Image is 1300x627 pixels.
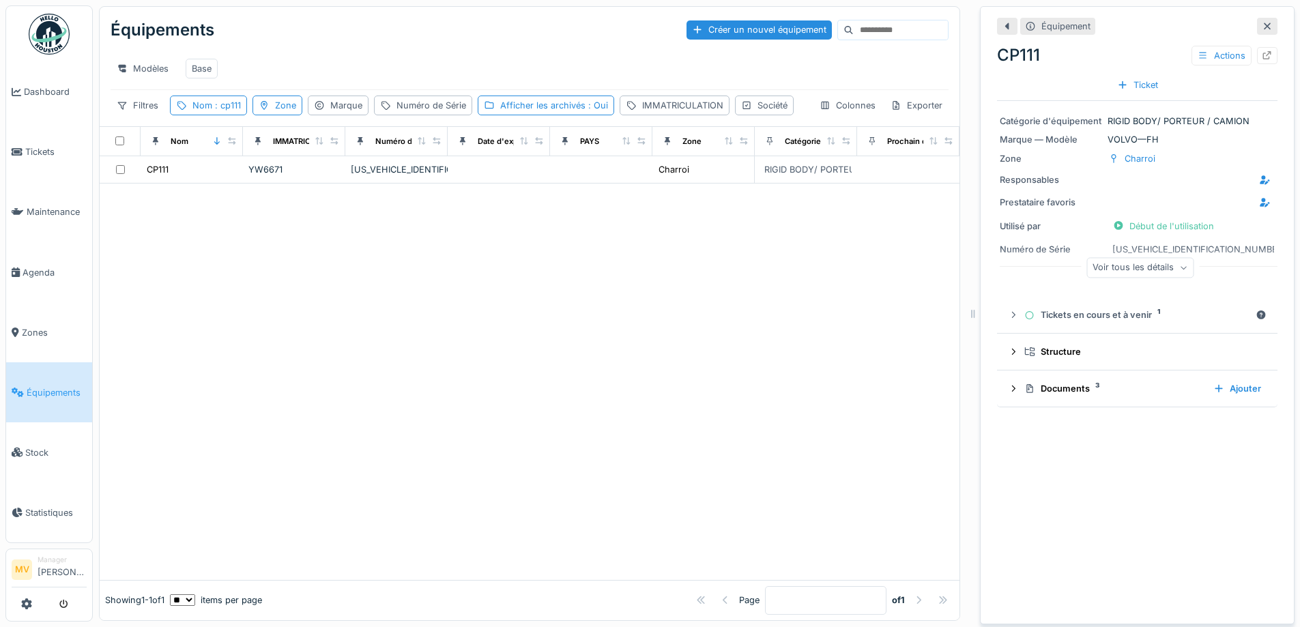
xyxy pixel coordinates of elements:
[739,594,760,607] div: Page
[111,96,164,115] div: Filtres
[27,205,87,218] span: Maintenance
[6,482,92,542] a: Statistiques
[6,422,92,482] a: Stock
[1041,20,1090,33] div: Équipement
[478,136,541,147] div: Date d'expiration
[1086,258,1194,278] div: Voir tous les détails
[171,136,188,147] div: Nom
[248,163,340,176] div: YW6671
[6,122,92,182] a: Tickets
[22,326,87,339] span: Zones
[24,85,87,98] span: Dashboard
[1000,115,1275,128] div: RIGID BODY/ PORTEUR / CAMION
[1000,243,1102,256] div: Numéro de Série
[147,163,169,176] div: CP111
[6,182,92,242] a: Maintenance
[38,555,87,565] div: Manager
[887,136,956,147] div: Prochain entretien
[105,594,164,607] div: Showing 1 - 1 of 1
[642,99,723,112] div: IMMATRICULATION
[375,136,438,147] div: Numéro de Série
[1108,217,1219,235] div: Début de l'utilisation
[813,96,882,115] div: Colonnes
[500,99,608,112] div: Afficher les archivés
[212,100,241,111] span: : cp111
[687,20,832,39] div: Créer un nouvel équipement
[27,386,87,399] span: Équipements
[1125,152,1155,165] div: Charroi
[1002,339,1272,364] summary: Structure
[1000,133,1275,146] div: VOLVO — FH
[111,12,214,48] div: Équipements
[1208,379,1267,398] div: Ajouter
[273,136,344,147] div: IMMATRICULATION
[892,594,905,607] strong: of 1
[884,96,949,115] div: Exporter
[12,555,87,587] a: MV Manager[PERSON_NAME]
[757,99,788,112] div: Société
[1191,46,1252,65] div: Actions
[1002,376,1272,401] summary: Documents3Ajouter
[192,99,241,112] div: Nom
[6,242,92,302] a: Agenda
[682,136,702,147] div: Zone
[997,43,1277,68] div: CP111
[764,163,906,176] div: RIGID BODY/ PORTEUR / CAMION
[330,99,362,112] div: Marque
[6,362,92,422] a: Équipements
[1000,152,1102,165] div: Zone
[38,555,87,584] li: [PERSON_NAME]
[1000,220,1102,233] div: Utilisé par
[6,62,92,122] a: Dashboard
[1024,345,1261,358] div: Structure
[1002,303,1272,328] summary: Tickets en cours et à venir1
[23,266,87,279] span: Agenda
[1000,115,1102,128] div: Catégorie d'équipement
[25,145,87,158] span: Tickets
[396,99,466,112] div: Numéro de Série
[29,14,70,55] img: Badge_color-CXgf-gQk.svg
[1000,196,1102,209] div: Prestataire favoris
[25,506,87,519] span: Statistiques
[351,163,442,176] div: [US_VEHICLE_IDENTIFICATION_NUMBER]
[1000,133,1102,146] div: Marque — Modèle
[1112,243,1286,256] div: [US_VEHICLE_IDENTIFICATION_NUMBER]
[12,559,32,580] li: MV
[170,594,262,607] div: items per page
[586,100,608,111] span: : Oui
[659,163,689,176] div: Charroi
[25,446,87,459] span: Stock
[111,59,175,78] div: Modèles
[192,62,212,75] div: Base
[785,136,880,147] div: Catégories d'équipement
[1024,308,1250,321] div: Tickets en cours et à venir
[1112,76,1164,94] div: Ticket
[6,302,92,362] a: Zones
[275,99,296,112] div: Zone
[580,136,599,147] div: PAYS
[1024,382,1202,395] div: Documents
[1000,173,1102,186] div: Responsables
